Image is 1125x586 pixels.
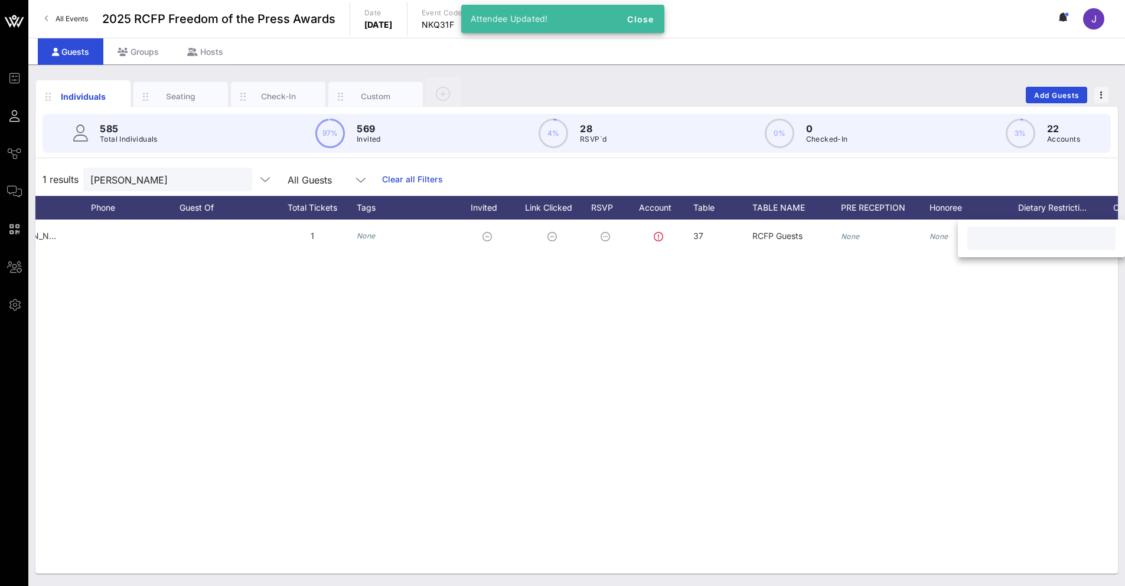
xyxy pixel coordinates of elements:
[364,19,393,31] p: [DATE]
[422,7,462,19] p: Event Code
[357,122,381,136] p: 569
[457,196,522,220] div: Invited
[91,196,180,220] div: Phone
[622,8,660,30] button: Close
[268,196,357,220] div: Total Tickets
[806,122,848,136] p: 0
[100,122,158,136] p: 585
[1033,91,1080,100] span: Add Guests
[628,196,693,220] div: Account
[580,122,606,136] p: 28
[357,133,381,145] p: Invited
[357,196,457,220] div: Tags
[1091,13,1097,25] span: J
[1047,133,1080,145] p: Accounts
[56,14,88,23] span: All Events
[627,14,655,24] span: Close
[693,196,752,220] div: Table
[752,231,803,241] span: RCFP Guests
[1083,8,1104,30] div: J
[350,91,402,102] div: Custom
[173,38,237,65] div: Hosts
[103,38,173,65] div: Groups
[930,196,1018,220] div: Honoree
[841,232,860,241] i: None
[38,9,95,28] a: All Events
[587,196,628,220] div: RSVP
[752,196,841,220] div: TABLE NAME
[155,91,207,102] div: Seating
[522,196,587,220] div: Link Clicked
[806,133,848,145] p: Checked-In
[364,7,393,19] p: Date
[100,133,158,145] p: Total Individuals
[382,173,443,186] a: Clear all Filters
[580,133,606,145] p: RSVP`d
[281,168,375,191] div: All Guests
[2,196,91,220] div: Email
[268,220,357,253] div: 1
[252,91,305,102] div: Check-In
[38,38,103,65] div: Guests
[422,19,462,31] p: NKQ31F
[102,10,335,28] span: 2025 RCFP Freedom of the Press Awards
[180,196,268,220] div: Guest Of
[288,175,332,185] div: All Guests
[43,172,79,186] span: 1 results
[930,232,948,241] i: None
[471,14,548,24] span: Attendee Updated!
[1018,196,1107,220] div: Dietary Restricti…
[693,231,703,241] span: 37
[841,196,930,220] div: PRE RECEPTION
[357,231,376,240] i: None
[57,90,110,103] div: Individuals
[1026,87,1087,103] button: Add Guests
[1047,122,1080,136] p: 22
